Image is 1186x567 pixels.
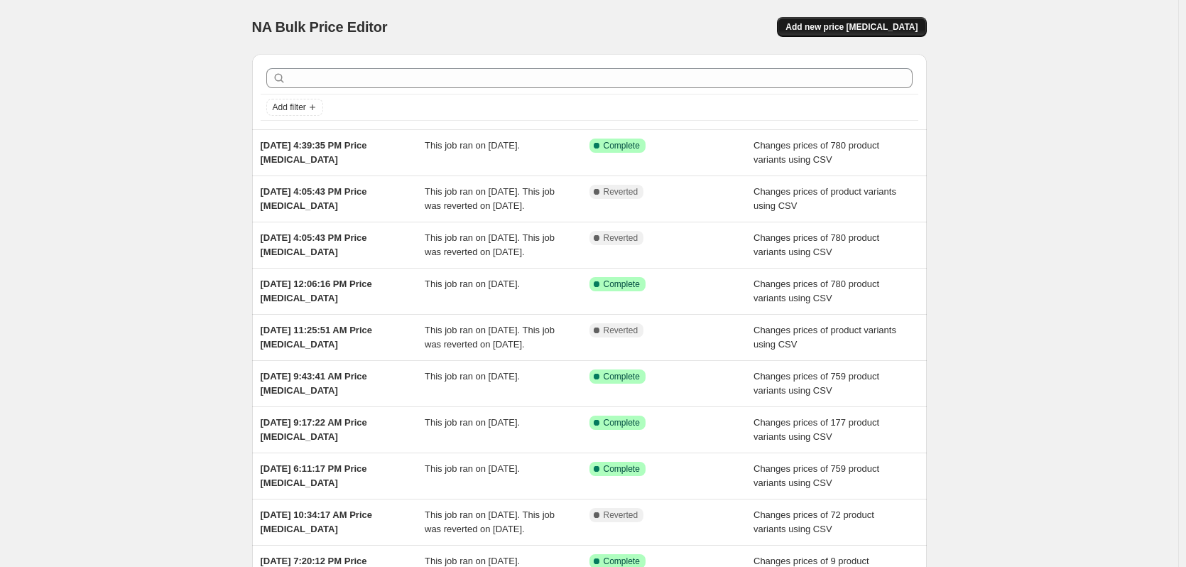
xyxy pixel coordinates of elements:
[261,417,367,442] span: [DATE] 9:17:22 AM Price [MEDICAL_DATA]
[785,21,918,33] span: Add new price [MEDICAL_DATA]
[266,99,323,116] button: Add filter
[754,325,896,350] span: Changes prices of product variants using CSV
[425,556,520,566] span: This job ran on [DATE].
[754,140,879,165] span: Changes prices of 780 product variants using CSV
[261,371,367,396] span: [DATE] 9:43:41 AM Price [MEDICAL_DATA]
[261,325,373,350] span: [DATE] 11:25:51 AM Price [MEDICAL_DATA]
[261,509,373,534] span: [DATE] 10:34:17 AM Price [MEDICAL_DATA]
[273,102,306,113] span: Add filter
[425,279,520,289] span: This job ran on [DATE].
[754,186,896,211] span: Changes prices of product variants using CSV
[261,279,372,303] span: [DATE] 12:06:16 PM Price [MEDICAL_DATA]
[425,232,555,257] span: This job ran on [DATE]. This job was reverted on [DATE].
[604,417,640,428] span: Complete
[425,417,520,428] span: This job ran on [DATE].
[754,279,879,303] span: Changes prices of 780 product variants using CSV
[604,463,640,475] span: Complete
[604,279,640,290] span: Complete
[261,232,367,257] span: [DATE] 4:05:43 PM Price [MEDICAL_DATA]
[425,371,520,382] span: This job ran on [DATE].
[754,509,874,534] span: Changes prices of 72 product variants using CSV
[425,186,555,211] span: This job ran on [DATE]. This job was reverted on [DATE].
[604,509,638,521] span: Reverted
[604,140,640,151] span: Complete
[425,140,520,151] span: This job ran on [DATE].
[604,186,638,198] span: Reverted
[754,232,879,257] span: Changes prices of 780 product variants using CSV
[425,509,555,534] span: This job ran on [DATE]. This job was reverted on [DATE].
[777,17,926,37] button: Add new price [MEDICAL_DATA]
[604,232,638,244] span: Reverted
[604,325,638,336] span: Reverted
[604,371,640,382] span: Complete
[754,463,879,488] span: Changes prices of 759 product variants using CSV
[425,463,520,474] span: This job ran on [DATE].
[252,19,388,35] span: NA Bulk Price Editor
[754,417,879,442] span: Changes prices of 177 product variants using CSV
[604,556,640,567] span: Complete
[261,463,367,488] span: [DATE] 6:11:17 PM Price [MEDICAL_DATA]
[261,140,367,165] span: [DATE] 4:39:35 PM Price [MEDICAL_DATA]
[425,325,555,350] span: This job ran on [DATE]. This job was reverted on [DATE].
[261,186,367,211] span: [DATE] 4:05:43 PM Price [MEDICAL_DATA]
[754,371,879,396] span: Changes prices of 759 product variants using CSV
